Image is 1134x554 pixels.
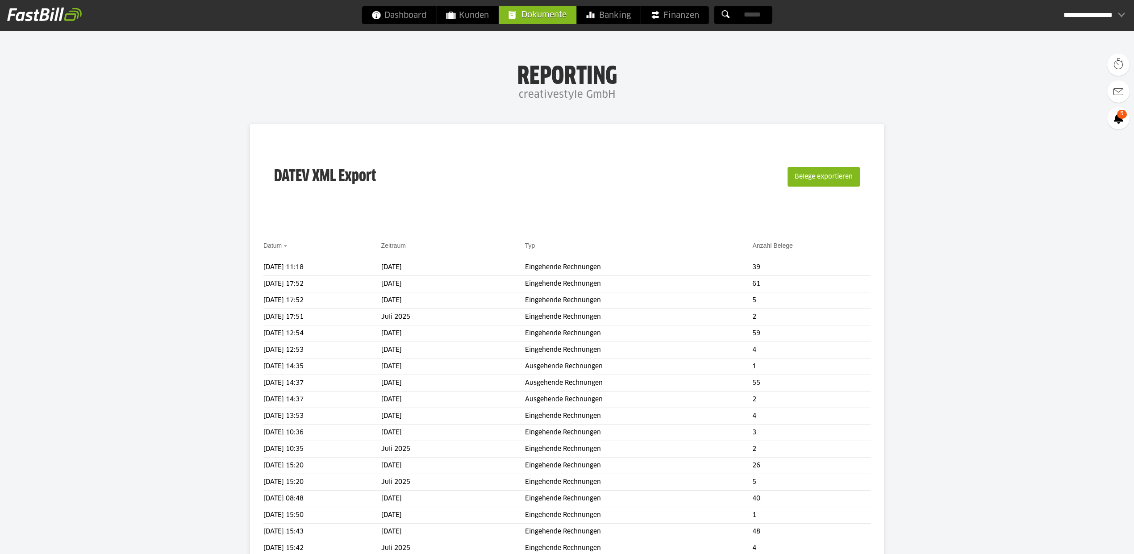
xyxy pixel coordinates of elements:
[381,425,525,441] td: [DATE]
[7,7,82,21] img: fastbill_logo_white.png
[1064,527,1125,550] iframe: Öffnet ein Widget, in dem Sie weitere Informationen finden
[525,524,753,540] td: Eingehende Rechnungen
[752,524,870,540] td: 48
[525,292,753,309] td: Eingehende Rechnungen
[381,325,525,342] td: [DATE]
[509,6,567,24] span: Dokumente
[381,342,525,358] td: [DATE]
[752,325,870,342] td: 59
[89,63,1045,86] h1: Reporting
[752,425,870,441] td: 3
[381,292,525,309] td: [DATE]
[263,325,381,342] td: [DATE] 12:54
[263,242,282,249] a: Datum
[381,242,406,249] a: Zeitraum
[752,309,870,325] td: 2
[752,441,870,458] td: 2
[525,408,753,425] td: Eingehende Rechnungen
[263,474,381,491] td: [DATE] 15:20
[752,392,870,408] td: 2
[788,167,860,187] button: Belege exportieren
[1107,107,1130,129] a: 5
[263,408,381,425] td: [DATE] 13:53
[752,259,870,276] td: 39
[525,358,753,375] td: Ausgehende Rechnungen
[525,392,753,408] td: Ausgehende Rechnungen
[752,408,870,425] td: 4
[263,259,381,276] td: [DATE] 11:18
[641,6,709,24] a: Finanzen
[381,259,525,276] td: [DATE]
[263,358,381,375] td: [DATE] 14:35
[587,6,631,24] span: Banking
[752,242,792,249] a: Anzahl Belege
[525,441,753,458] td: Eingehende Rechnungen
[263,375,381,392] td: [DATE] 14:37
[752,342,870,358] td: 4
[381,491,525,507] td: [DATE]
[263,441,381,458] td: [DATE] 10:35
[577,6,641,24] a: Banking
[525,425,753,441] td: Eingehende Rechnungen
[381,458,525,474] td: [DATE]
[525,309,753,325] td: Eingehende Rechnungen
[525,458,753,474] td: Eingehende Rechnungen
[752,507,870,524] td: 1
[381,408,525,425] td: [DATE]
[263,458,381,474] td: [DATE] 15:20
[263,392,381,408] td: [DATE] 14:37
[752,358,870,375] td: 1
[381,524,525,540] td: [DATE]
[525,259,753,276] td: Eingehende Rechnungen
[752,375,870,392] td: 55
[381,276,525,292] td: [DATE]
[446,6,489,24] span: Kunden
[381,507,525,524] td: [DATE]
[752,491,870,507] td: 40
[362,6,436,24] a: Dashboard
[263,292,381,309] td: [DATE] 17:52
[263,425,381,441] td: [DATE] 10:36
[263,491,381,507] td: [DATE] 08:48
[525,342,753,358] td: Eingehende Rechnungen
[263,524,381,540] td: [DATE] 15:43
[525,491,753,507] td: Eingehende Rechnungen
[274,148,376,205] h3: DATEV XML Export
[437,6,499,24] a: Kunden
[752,458,870,474] td: 26
[1117,110,1127,119] span: 5
[525,507,753,524] td: Eingehende Rechnungen
[381,375,525,392] td: [DATE]
[381,309,525,325] td: Juli 2025
[525,474,753,491] td: Eingehende Rechnungen
[381,392,525,408] td: [DATE]
[525,242,535,249] a: Typ
[651,6,699,24] span: Finanzen
[372,6,426,24] span: Dashboard
[381,358,525,375] td: [DATE]
[499,6,577,24] a: Dokumente
[752,474,870,491] td: 5
[525,325,753,342] td: Eingehende Rechnungen
[381,474,525,491] td: Juli 2025
[752,276,870,292] td: 61
[752,292,870,309] td: 5
[283,245,289,247] img: sort_desc.gif
[381,441,525,458] td: Juli 2025
[525,375,753,392] td: Ausgehende Rechnungen
[263,309,381,325] td: [DATE] 17:51
[263,342,381,358] td: [DATE] 12:53
[263,507,381,524] td: [DATE] 15:50
[525,276,753,292] td: Eingehende Rechnungen
[263,276,381,292] td: [DATE] 17:52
